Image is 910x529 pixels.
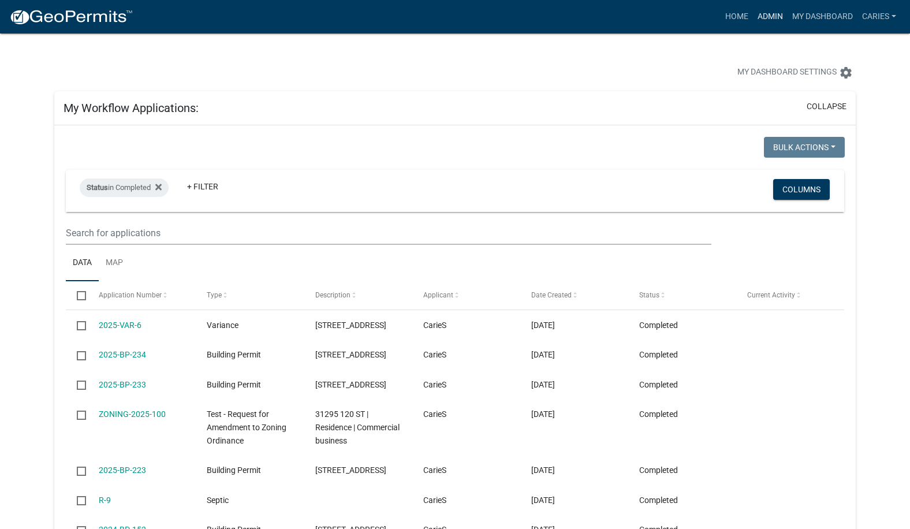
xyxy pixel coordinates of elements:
datatable-header-cell: Select [66,281,88,309]
span: Current Activity [747,291,795,299]
span: Completed [639,409,678,419]
datatable-header-cell: Applicant [412,281,520,309]
a: 2025-VAR-6 [99,321,141,330]
span: Completed [639,496,678,505]
span: Type [207,291,222,299]
span: CarieS [423,409,446,419]
span: 13811 330TH ST [315,380,386,389]
span: CarieS [423,465,446,475]
span: Status [87,183,108,192]
span: Completed [639,321,678,330]
span: Application Number [99,291,162,299]
span: 24695 120TH ST [315,465,386,475]
span: 31295 120 ST | Residence | Commercial business [315,409,400,445]
span: CarieS [423,380,446,389]
i: settings [839,66,853,80]
span: 15086 205TH ST [315,321,386,330]
span: Building Permit [207,350,261,359]
button: Columns [773,179,830,200]
span: Septic [207,496,229,505]
datatable-header-cell: Current Activity [736,281,844,309]
span: Status [639,291,659,299]
a: 2025-BP-234 [99,350,146,359]
span: Completed [639,350,678,359]
span: 02/04/2025 [531,409,555,419]
button: Bulk Actions [764,137,845,158]
span: My Dashboard Settings [737,66,837,80]
a: 2025-BP-233 [99,380,146,389]
a: R-9 [99,496,111,505]
span: Applicant [423,291,453,299]
span: 04/16/2025 [531,350,555,359]
a: ZONING-2025-100 [99,409,166,419]
datatable-header-cell: Date Created [520,281,628,309]
a: Map [99,245,130,282]
span: Variance [207,321,238,330]
span: Date Created [531,291,572,299]
span: Test - Request for Amendment to Zoning Ordinance [207,409,286,445]
span: 01/28/2025 [531,465,555,475]
div: in Completed [80,178,169,197]
span: 04/15/2025 [531,380,555,389]
span: Description [315,291,350,299]
span: Building Permit [207,465,261,475]
input: Search for applications [66,221,712,245]
a: + Filter [178,176,228,197]
a: 2025-BP-223 [99,465,146,475]
a: My Dashboard [788,6,857,28]
span: Completed [639,380,678,389]
button: My Dashboard Settingssettings [728,61,862,84]
a: Data [66,245,99,282]
span: 06/20/2025 [531,321,555,330]
datatable-header-cell: Type [196,281,304,309]
span: Building Permit [207,380,261,389]
a: Admin [753,6,788,28]
a: CarieS [857,6,901,28]
a: Home [721,6,753,28]
span: CarieS [423,350,446,359]
span: CarieS [423,496,446,505]
button: collapse [807,100,846,113]
datatable-header-cell: Status [628,281,736,309]
span: 26951 215TH ST [315,350,386,359]
datatable-header-cell: Description [304,281,412,309]
h5: My Workflow Applications: [64,101,199,115]
datatable-header-cell: Application Number [88,281,196,309]
span: CarieS [423,321,446,330]
span: 08/09/2024 [531,496,555,505]
span: Completed [639,465,678,475]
